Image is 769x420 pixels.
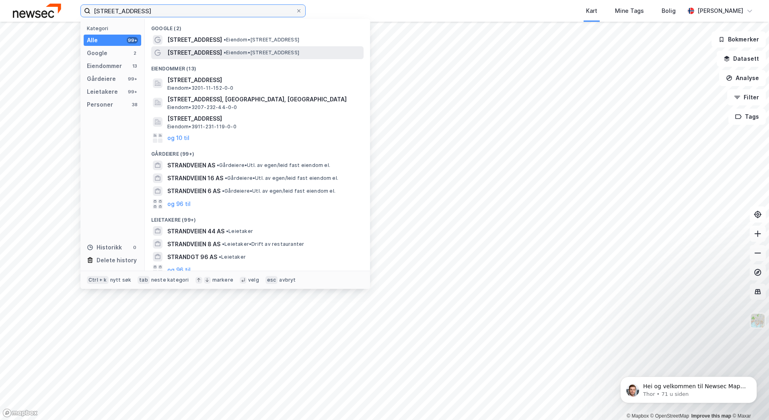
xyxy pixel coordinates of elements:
button: Bokmerker [711,31,766,47]
div: 0 [132,244,138,251]
span: • [219,254,221,260]
div: Google [87,48,107,58]
div: Gårdeiere (99+) [145,144,370,159]
p: Message from Thor, sent 71 u siden [35,31,139,38]
span: • [226,228,228,234]
span: Hei og velkommen til Newsec Maps, [PERSON_NAME] 🥳 Om det er du lurer på så kan du enkelt chatte d... [35,23,138,62]
span: • [222,241,224,247]
div: esc [265,276,278,284]
span: STRANDGT 96 AS [167,252,217,262]
span: • [225,175,227,181]
span: Gårdeiere • Utl. av egen/leid fast eiendom el. [217,162,330,169]
span: • [217,162,219,168]
div: 38 [132,101,138,108]
div: Eiendommer [87,61,122,71]
button: Datasett [717,51,766,67]
div: 13 [132,63,138,69]
a: Mapbox homepage [2,408,38,418]
a: Improve this map [691,413,731,419]
span: Leietaker • Drift av restauranter [222,241,304,247]
div: Leietakere (99+) [145,210,370,225]
span: Eiendom • 3201-11-152-0-0 [167,85,234,91]
span: STRANDVEIEN AS [167,161,215,170]
div: Gårdeiere [87,74,116,84]
div: Alle [87,35,98,45]
div: Google (2) [145,19,370,33]
span: STRANDVEIEN 8 AS [167,239,220,249]
button: Analyse [719,70,766,86]
input: Søk på adresse, matrikkel, gårdeiere, leietakere eller personer [90,5,296,17]
span: • [224,49,226,56]
span: Gårdeiere • Utl. av egen/leid fast eiendom el. [225,175,338,181]
span: STRANDVEIEN 44 AS [167,226,224,236]
span: [STREET_ADDRESS], [GEOGRAPHIC_DATA], [GEOGRAPHIC_DATA] [167,95,360,104]
button: og 96 til [167,199,191,209]
div: markere [212,277,233,283]
span: [STREET_ADDRESS] [167,35,222,45]
span: • [222,188,224,194]
div: Leietakere [87,87,118,97]
img: newsec-logo.f6e21ccffca1b3a03d2d.png [13,4,61,18]
span: Eiendom • [STREET_ADDRESS] [224,37,299,43]
span: STRANDVEIEN 6 AS [167,186,220,196]
span: Gårdeiere • Utl. av egen/leid fast eiendom el. [222,188,335,194]
a: OpenStreetMap [650,413,689,419]
img: Z [750,313,765,328]
button: og 96 til [167,265,191,274]
div: nytt søk [110,277,132,283]
span: [STREET_ADDRESS] [167,75,360,85]
div: 99+ [127,76,138,82]
iframe: Intercom notifications melding [608,360,769,416]
div: [PERSON_NAME] [697,6,743,16]
span: STRANDVEIEN 16 AS [167,173,223,183]
div: avbryt [279,277,296,283]
button: Tags [728,109,766,125]
span: Eiendom • 3207-232-44-0-0 [167,104,237,111]
div: Kart [586,6,597,16]
div: Ctrl + k [87,276,109,284]
button: og 10 til [167,133,189,143]
span: [STREET_ADDRESS] [167,114,360,124]
div: neste kategori [151,277,189,283]
div: Kategori [87,25,141,31]
span: Leietaker [226,228,253,235]
span: Eiendom • [STREET_ADDRESS] [224,49,299,56]
div: Historikk [87,243,122,252]
div: 99+ [127,37,138,43]
div: Mine Tags [615,6,644,16]
button: Filter [727,89,766,105]
div: Delete history [97,255,137,265]
span: Eiendom • 3911-231-119-0-0 [167,124,236,130]
div: 99+ [127,89,138,95]
span: Leietaker [219,254,246,260]
div: Personer [87,100,113,109]
div: 2 [132,50,138,56]
a: Mapbox [627,413,649,419]
div: Bolig [662,6,676,16]
span: [STREET_ADDRESS] [167,48,222,58]
span: • [224,37,226,43]
div: Eiendommer (13) [145,59,370,74]
div: tab [138,276,150,284]
div: velg [248,277,259,283]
